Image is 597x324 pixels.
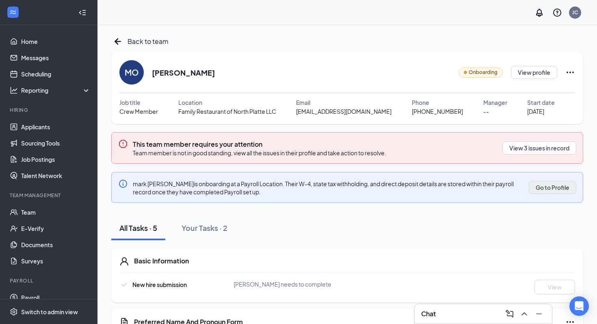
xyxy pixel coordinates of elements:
[111,35,169,48] a: ArrowLeftNewBack to team
[21,253,91,269] a: Surveys
[133,180,514,196] span: mark [PERSON_NAME] is onboarding at a Payroll Location. Their W-4, state tax withholding, and dir...
[119,280,129,289] svg: Checkmark
[182,223,227,233] div: Your Tasks · 2
[21,237,91,253] a: Documents
[125,67,139,78] div: MO
[534,8,544,17] svg: Notifications
[21,86,91,94] div: Reporting
[132,281,187,288] span: New hire submission
[21,220,91,237] a: E-Verify
[128,36,169,46] span: Back to team
[10,277,89,284] div: Payroll
[133,149,386,157] span: Team member is not in good standing, view all the issues in their profile and take action to reso...
[483,107,489,116] span: --
[118,139,128,149] svg: Error
[21,151,91,167] a: Job Postings
[421,309,436,318] h3: Chat
[527,98,555,107] span: Start date
[10,107,89,113] div: Hiring
[21,33,91,50] a: Home
[21,167,91,184] a: Talent Network
[119,98,141,107] span: Job title
[234,281,331,288] span: [PERSON_NAME] needs to complete
[78,9,87,17] svg: Collapse
[21,135,91,151] a: Sourcing Tools
[534,309,544,319] svg: Minimize
[10,308,18,316] svg: Settings
[565,67,575,77] svg: Ellipses
[505,309,515,319] svg: ComposeMessage
[10,86,18,94] svg: Analysis
[511,66,557,79] button: View profile
[483,98,507,107] span: Manager
[469,69,497,76] span: Onboarding
[572,9,578,16] div: JC
[133,140,386,149] h3: This team member requires your attention
[118,179,128,189] svg: Info
[21,204,91,220] a: Team
[527,107,544,116] span: [DATE]
[532,307,545,320] button: Minimize
[412,107,463,116] span: [PHONE_NUMBER]
[296,98,310,107] span: Email
[21,289,91,306] a: Payroll
[529,181,576,194] button: Go to Profile
[534,280,575,294] button: View
[178,107,276,116] span: Family Restaurant of North Platte LLC
[296,107,392,116] span: [EMAIL_ADDRESS][DOMAIN_NAME]
[119,257,129,266] svg: User
[569,296,589,316] div: Open Intercom Messenger
[519,309,529,319] svg: ChevronUp
[518,307,531,320] button: ChevronUp
[412,98,429,107] span: Phone
[9,8,17,16] svg: WorkstreamLogo
[152,67,215,78] h2: [PERSON_NAME]
[134,257,189,265] h5: Basic Information
[10,192,89,199] div: Team Management
[21,308,78,316] div: Switch to admin view
[502,141,576,154] button: View 3 issues in record
[552,8,562,17] svg: QuestionInfo
[111,35,124,48] svg: ArrowLeftNew
[119,223,157,233] div: All Tasks · 5
[119,107,158,116] span: Crew Member
[503,307,516,320] button: ComposeMessage
[21,66,91,82] a: Scheduling
[178,98,202,107] span: Location
[21,50,91,66] a: Messages
[21,119,91,135] a: Applicants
